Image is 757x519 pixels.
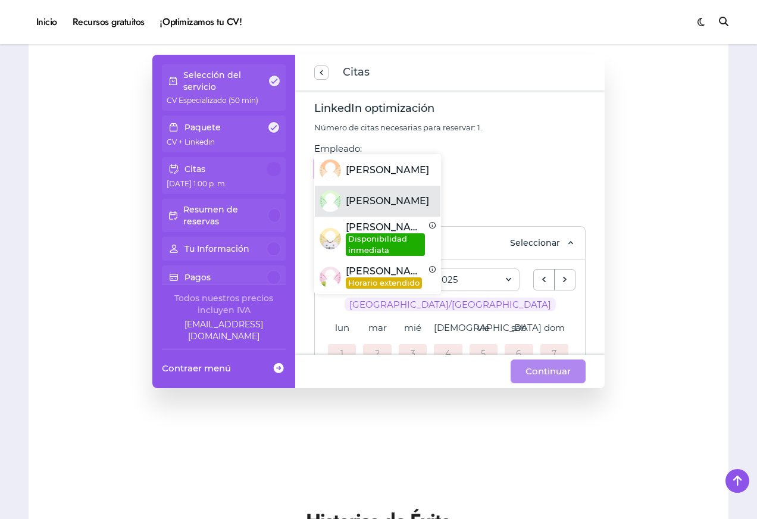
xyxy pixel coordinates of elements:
[445,349,451,358] a: 4 de septiembre de 2025
[335,316,349,339] a: lunes
[162,362,231,374] span: Contraer menú
[167,137,215,146] span: CV + Linkedin
[315,155,440,293] ul: dropdown
[346,195,429,207] span: [PERSON_NAME]
[533,269,555,290] button: previous month
[395,342,430,365] td: 3 de septiembre de 2025
[184,121,221,133] p: Paquete
[340,349,343,358] a: 1 de septiembre de 2025
[346,233,425,256] span: Disponibilidad inmediata
[481,349,486,358] a: 5 de septiembre de 2025
[314,65,329,80] button: previous step
[359,342,395,365] td: 2 de septiembre de 2025
[184,163,205,175] p: Citas
[552,349,556,358] a: 7 de septiembre de 2025
[29,6,65,38] a: Inicio
[510,237,560,249] span: Seleccionar
[466,342,501,365] td: 5 de septiembre de 2025
[501,342,536,365] td: 6 de septiembre de 2025
[345,298,556,311] span: [GEOGRAPHIC_DATA]/[GEOGRAPHIC_DATA]
[183,69,268,93] p: Selección del servicio
[167,96,258,105] span: CV Especializado (50 min)
[516,349,521,358] a: 6 de septiembre de 2025
[184,243,249,255] p: Tu Información
[554,269,575,290] button: next month
[525,364,571,379] span: Continuar
[314,100,586,117] div: LinkedIn optimización
[346,277,422,289] span: Horario extendido
[314,122,586,133] div: Número de citas necesarias para reservar: 1.
[436,274,458,285] span: 2025
[184,271,211,283] p: Pagos
[346,221,423,233] span: [PERSON_NAME]
[346,265,423,277] span: [PERSON_NAME]
[537,342,572,365] td: 7 de septiembre de 2025
[434,316,542,339] a: jueves
[411,349,415,358] a: 3 de septiembre de 2025
[183,204,268,227] p: Resumen de reservas
[162,318,286,342] a: Company email: ayuda@elhadadelasvacantes.com
[544,316,565,339] a: domingo
[152,6,249,38] a: ¡Optimizamos tu CV!
[430,342,465,365] td: 4 de septiembre de 2025
[346,164,429,176] span: [PERSON_NAME]
[314,205,586,217] p: Citas:
[324,342,359,365] td: 1 de septiembre de 2025
[65,6,152,38] a: Recursos gratuitos
[477,316,490,339] a: viernes
[167,179,227,188] span: [DATE] 1:00 p. m.
[162,292,286,316] div: Todos nuestros precios incluyen IVA
[375,349,380,358] a: 2 de septiembre de 2025
[511,316,527,339] a: sábado
[368,316,387,339] a: martes
[511,359,586,383] button: Continuar
[404,316,421,339] a: miércoles
[314,143,362,155] p: Empleado:
[343,64,370,81] span: Citas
